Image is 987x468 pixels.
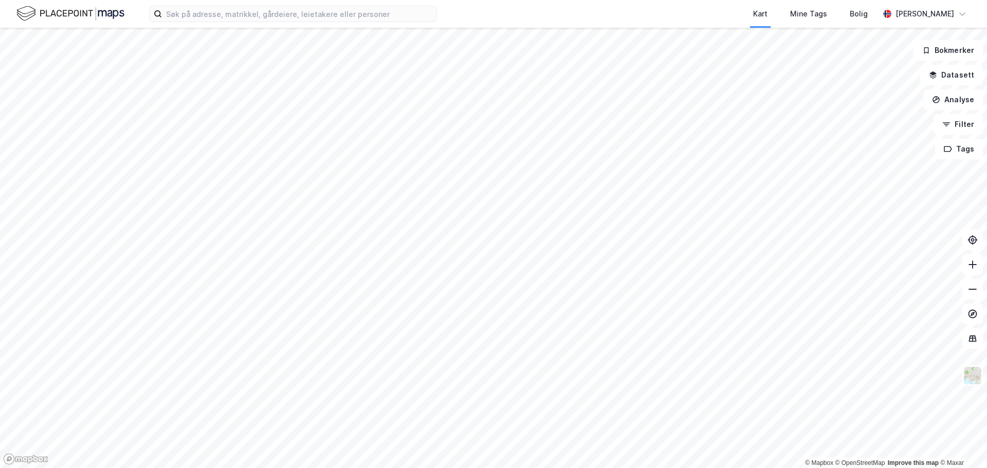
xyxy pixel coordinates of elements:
[3,453,48,465] a: Mapbox homepage
[963,366,982,385] img: Z
[920,65,983,85] button: Datasett
[805,459,833,466] a: Mapbox
[850,8,868,20] div: Bolig
[935,139,983,159] button: Tags
[895,8,954,20] div: [PERSON_NAME]
[923,89,983,110] button: Analyse
[753,8,767,20] div: Kart
[913,40,983,61] button: Bokmerker
[835,459,885,466] a: OpenStreetMap
[16,5,124,23] img: logo.f888ab2527a4732fd821a326f86c7f29.svg
[790,8,827,20] div: Mine Tags
[936,419,987,468] iframe: Chat Widget
[936,419,987,468] div: Kontrollprogram for chat
[162,6,436,22] input: Søk på adresse, matrikkel, gårdeiere, leietakere eller personer
[888,459,939,466] a: Improve this map
[934,114,983,135] button: Filter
